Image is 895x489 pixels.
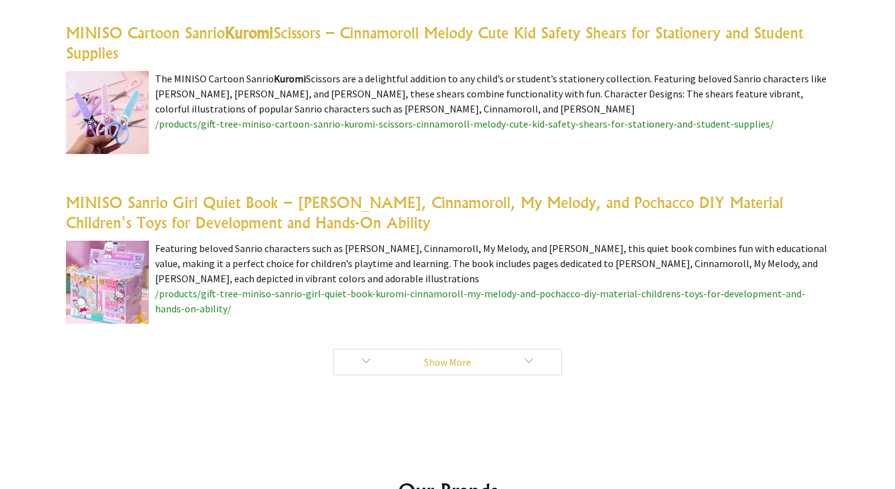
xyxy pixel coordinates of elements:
[66,193,783,232] a: MINISO Sanrio Girl Quiet Book – [PERSON_NAME], Cinnamoroll, My Melody, and Pochacco DIY Material ...
[66,71,149,154] img: MINISO Cartoon Sanrio Kuromi Scissors – Cinnamoroll Melody Cute Kid Safety Shears for Stationery ...
[66,23,803,62] a: MINISO Cartoon SanrioKuromiScissors – Cinnamoroll Melody Cute Kid Safety Shears for Stationery an...
[66,241,149,324] img: MINISO Sanrio Girl Quiet Book – Kuromi, Cinnamoroll, My Melody, and Pochacco DIY Material Childre...
[333,349,562,375] a: Show More
[155,118,774,130] a: /products/gift-tree-miniso-cartoon-sanrio-kuromi-scissors-cinnamoroll-melody-cute-kid-safety-shea...
[155,287,805,315] a: /products/gift-tree-miniso-sanrio-girl-quiet-book-kuromi-cinnamoroll-my-melody-and-pochacco-diy-m...
[274,72,306,85] highlight: Kuromi
[225,23,273,42] highlight: Kuromi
